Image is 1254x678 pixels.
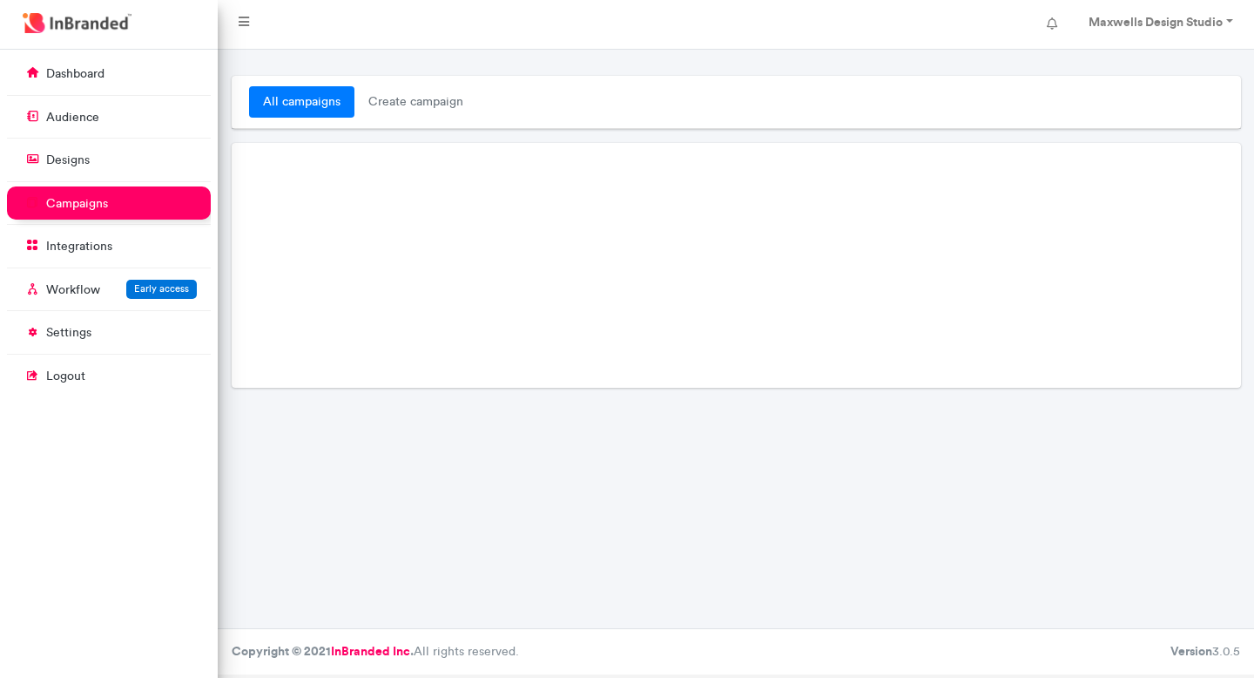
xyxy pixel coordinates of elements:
span: Early access [134,282,189,295]
a: WorkflowEarly access [7,273,211,306]
p: settings [46,324,91,342]
p: logout [46,368,85,385]
a: InBranded Inc [331,643,410,659]
footer: All rights reserved. [218,628,1254,675]
a: audience [7,100,211,133]
strong: Maxwells Design Studio [1089,14,1223,30]
p: integrations [46,238,112,255]
a: Maxwells Design Studio [1071,7,1247,42]
p: audience [46,109,99,126]
p: campaigns [46,195,108,213]
a: integrations [7,229,211,262]
span: create campaign [354,86,477,118]
a: all campaigns [249,86,354,118]
strong: Copyright © 2021 . [232,643,414,659]
div: 3.0.5 [1170,643,1240,661]
img: InBranded Logo [18,9,136,37]
a: dashboard [7,57,211,90]
a: campaigns [7,186,211,220]
p: dashboard [46,65,104,83]
p: Workflow [46,281,100,299]
b: Version [1170,643,1212,659]
a: settings [7,315,211,349]
a: designs [7,143,211,176]
p: designs [46,152,90,169]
